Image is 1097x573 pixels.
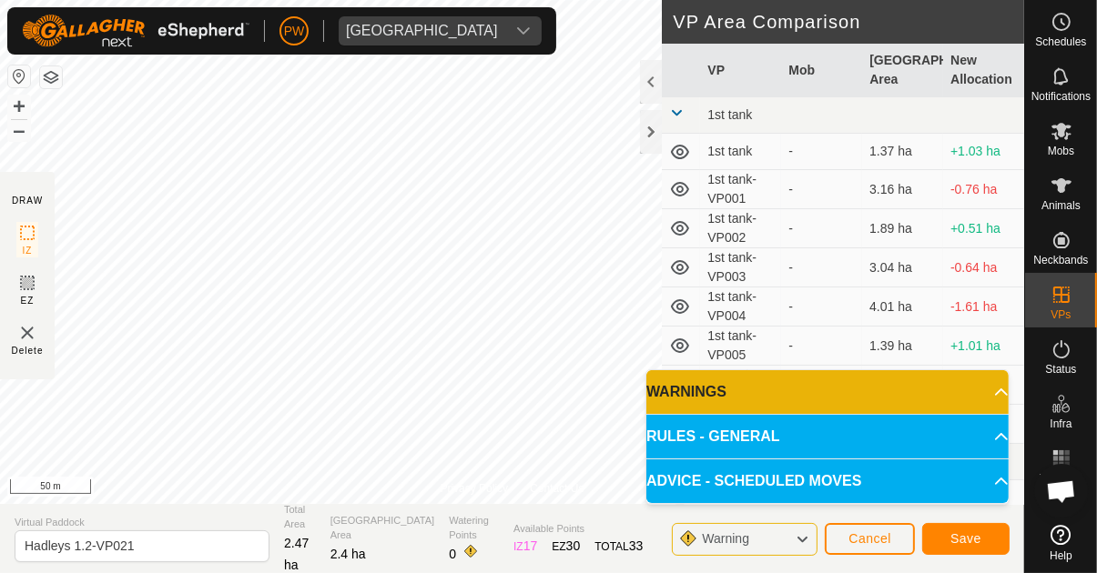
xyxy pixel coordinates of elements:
span: Animals [1041,200,1081,211]
span: RULES - GENERAL [646,426,780,447]
span: Neckbands [1033,255,1088,266]
span: Schedules [1035,36,1086,47]
td: 4.01 ha [862,287,943,327]
th: VP [700,44,781,97]
td: 1st tank-VP006 [700,366,781,405]
td: +1.01 ha [943,327,1024,366]
div: Open chat [1034,464,1089,518]
td: 1st tank [700,134,781,170]
div: - [788,337,855,356]
th: [GEOGRAPHIC_DATA] Area [862,44,943,97]
button: – [8,119,30,141]
button: Cancel [825,523,915,555]
span: WARNINGS [646,381,726,403]
span: Infra [1050,418,1072,429]
img: Gallagher Logo [22,15,249,47]
p-accordion-header: ADVICE - SCHEDULED MOVES [646,459,1009,503]
td: +1.03 ha [943,134,1024,170]
td: 3.16 ha [862,170,943,209]
span: 2.4 ha [330,547,366,561]
a: Privacy Policy [440,480,508,497]
span: Available Points [513,521,643,537]
td: -0.76 ha [943,170,1024,209]
div: dropdown trigger [505,16,542,45]
span: EZ [21,294,35,307]
p-accordion-header: RULES - GENERAL [646,415,1009,458]
button: Map Layers [40,66,62,88]
span: Total Area [284,502,316,532]
span: ADVICE - SCHEDULED MOVES [646,470,861,492]
span: Help [1050,550,1072,561]
div: IZ [513,537,537,556]
span: Mobs [1048,146,1074,156]
div: [GEOGRAPHIC_DATA] [346,24,498,38]
div: DRAW [12,194,43,207]
td: -1.18 ha [943,366,1024,405]
td: 1.89 ha [862,209,943,248]
span: [GEOGRAPHIC_DATA] Area [330,513,435,543]
span: 2.47 ha [284,536,309,572]
span: 33 [629,538,644,553]
span: 17 [523,538,538,553]
span: Warning [702,531,749,546]
span: Cancel [848,531,891,546]
td: 1st tank-VP005 [700,327,781,366]
span: VPs [1051,309,1071,320]
img: VP [16,322,38,344]
span: IZ [23,244,33,257]
div: TOTAL [594,537,643,556]
button: Reset Map [8,65,30,87]
span: 1st tank [707,107,752,122]
span: 30 [566,538,581,553]
span: Status [1045,364,1076,375]
button: + [8,95,30,117]
span: Watering Points [449,513,499,543]
div: - [788,142,855,161]
span: PW [284,22,305,41]
div: EZ [552,537,580,556]
p-accordion-header: WARNINGS [646,370,1009,414]
a: Contact Us [530,480,584,497]
span: Notifications [1031,91,1091,102]
span: 0 [449,547,456,561]
span: Kawhia Farm [339,16,505,45]
td: 3.58 ha [862,366,943,405]
div: - [788,180,855,199]
div: - [788,258,855,277]
span: Virtual Paddock [15,515,269,530]
th: Mob [781,44,862,97]
td: 3.04 ha [862,248,943,287]
td: 1.39 ha [862,327,943,366]
div: - [788,297,855,317]
span: Heatmap [1039,473,1083,484]
td: -0.64 ha [943,248,1024,287]
h2: VP Area Comparison [673,11,1024,33]
td: 1st tank-VP002 [700,209,781,248]
td: 1st tank-VP003 [700,248,781,287]
button: Save [922,523,1010,555]
td: +0.51 ha [943,209,1024,248]
div: - [788,219,855,238]
a: Help [1025,518,1097,568]
td: 1.37 ha [862,134,943,170]
th: New Allocation [943,44,1024,97]
span: Save [950,531,981,546]
span: Delete [12,344,44,357]
td: 1st tank-VP004 [700,287,781,327]
td: 1st tank-VP001 [700,170,781,209]
td: -1.61 ha [943,287,1024,327]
